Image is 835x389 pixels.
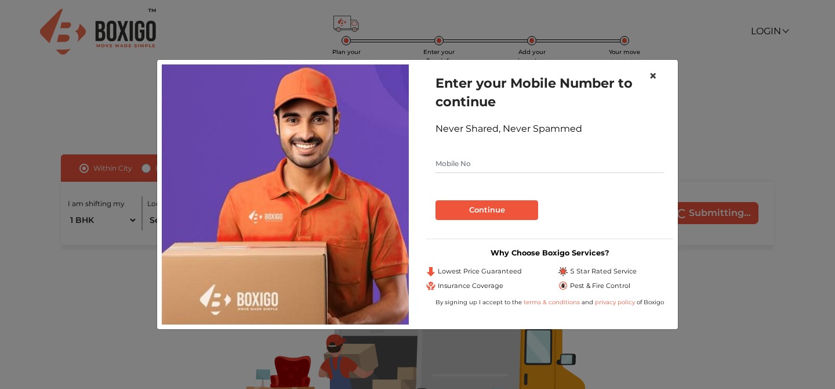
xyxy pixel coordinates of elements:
[162,64,409,325] img: relocation-img
[593,298,637,306] a: privacy policy
[438,266,522,276] span: Lowest Price Guaranteed
[426,248,673,257] h3: Why Choose Boxigo Services?
[570,266,637,276] span: 5 Star Rated Service
[438,281,503,291] span: Insurance Coverage
[435,200,538,220] button: Continue
[435,74,664,111] h1: Enter your Mobile Number to continue
[435,154,664,173] input: Mobile No
[640,60,666,92] button: Close
[426,298,673,307] div: By signing up I accept to the and of Boxigo
[524,298,582,306] a: terms & conditions
[649,67,657,84] span: ×
[435,122,664,136] div: Never Shared, Never Spammed
[570,281,630,291] span: Pest & Fire Control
